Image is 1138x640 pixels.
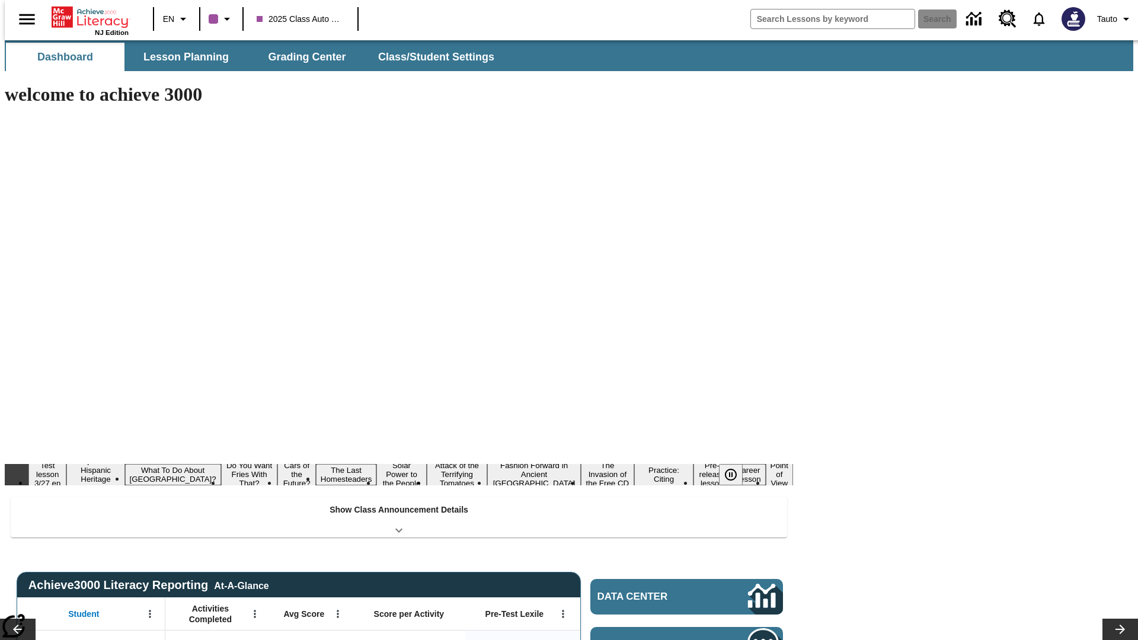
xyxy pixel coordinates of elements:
button: Slide 1 Test lesson 3/27 en [28,459,66,489]
button: Lesson carousel, Next [1102,619,1138,640]
button: Open side menu [9,2,44,37]
div: Pause [719,464,755,485]
button: Class/Student Settings [369,43,504,71]
span: Pre-Test Lexile [485,609,544,619]
button: Open Menu [246,605,264,623]
img: Avatar [1062,7,1085,31]
span: NJ Edition [95,29,129,36]
span: 2025 Class Auto Grade 13 [257,13,344,25]
div: SubNavbar [5,40,1133,71]
button: Select a new avatar [1054,4,1092,34]
button: Profile/Settings [1092,8,1138,30]
button: Dashboard [6,43,124,71]
span: Tauto [1097,13,1117,25]
button: Slide 3 What To Do About Iceland? [125,464,221,485]
button: Open Menu [329,605,347,623]
span: Score per Activity [374,609,445,619]
button: Slide 2 ¡Viva Hispanic Heritage Month! [66,455,124,494]
span: EN [163,13,174,25]
button: Slide 7 Solar Power to the People [376,459,426,489]
button: Language: EN, Select a language [158,8,196,30]
span: Student [68,609,99,619]
a: Home [52,5,129,29]
span: Avg Score [283,609,324,619]
a: Notifications [1024,4,1054,34]
button: Slide 11 Mixed Practice: Citing Evidence [634,455,693,494]
h1: welcome to achieve 3000 [5,84,793,105]
button: Slide 9 Fashion Forward in Ancient Rome [487,459,580,489]
div: SubNavbar [5,43,505,71]
button: Slide 4 Do You Want Fries With That? [221,459,278,489]
button: Lesson Planning [127,43,245,71]
div: Home [52,4,129,36]
button: Slide 8 Attack of the Terrifying Tomatoes [427,459,488,489]
span: Data Center [597,591,708,603]
div: At-A-Glance [214,578,268,591]
span: Activities Completed [171,603,250,625]
a: Data Center [590,579,783,615]
button: Open Menu [554,605,572,623]
button: Open Menu [141,605,159,623]
div: Show Class Announcement Details [11,497,787,537]
input: search field [751,9,915,28]
button: Class color is purple. Change class color [204,8,239,30]
button: Pause [719,464,743,485]
button: Slide 10 The Invasion of the Free CD [581,459,634,489]
button: Slide 14 Point of View [766,459,793,489]
button: Slide 5 Cars of the Future? [277,459,315,489]
a: Data Center [959,3,992,36]
p: Show Class Announcement Details [330,504,468,516]
button: Slide 6 The Last Homesteaders [316,464,377,485]
button: Grading Center [248,43,366,71]
button: Slide 12 Pre-release lesson [693,459,731,489]
span: Achieve3000 Literacy Reporting [28,578,269,592]
a: Resource Center, Will open in new tab [992,3,1024,35]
